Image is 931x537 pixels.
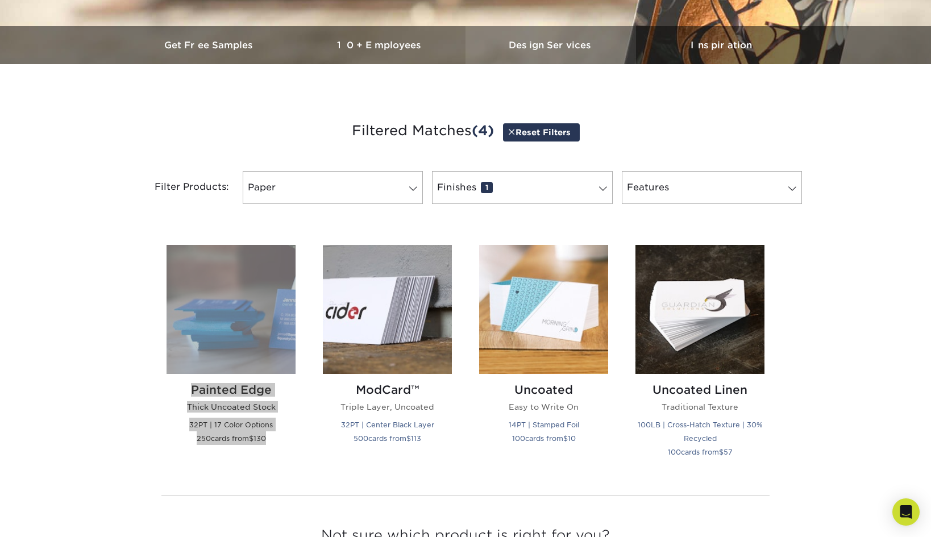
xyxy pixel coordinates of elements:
h3: Inspiration [636,40,807,51]
span: 100 [512,434,525,443]
div: Open Intercom Messenger [892,498,920,526]
small: 100LB | Cross-Hatch Texture | 30% Recycled [638,421,763,443]
small: cards from [197,434,266,443]
div: Filter Products: [124,171,238,204]
p: Traditional Texture [635,401,764,413]
small: cards from [354,434,421,443]
span: (4) [472,122,494,139]
a: Features [622,171,802,204]
small: 14PT | Stamped Foil [509,421,579,429]
a: Design Services [465,26,636,64]
span: 500 [354,434,368,443]
span: 1 [481,182,493,193]
span: 113 [411,434,421,443]
a: Painted Edge Business Cards Painted Edge Thick Uncoated Stock 32PT | 17 Color Options 250cards fr... [167,245,296,472]
p: Thick Uncoated Stock [167,401,296,413]
a: Inspiration [636,26,807,64]
small: cards from [512,434,576,443]
span: 57 [724,448,733,456]
a: Uncoated Linen Business Cards Uncoated Linen Traditional Texture 100LB | Cross-Hatch Texture | 30... [635,245,764,472]
a: Get Free Samples [124,26,295,64]
img: Uncoated Business Cards [479,245,608,374]
h3: Get Free Samples [124,40,295,51]
span: 250 [197,434,211,443]
h2: ModCard™ [323,383,452,397]
h3: 10+ Employees [295,40,465,51]
small: 32PT | 17 Color Options [189,421,273,429]
a: Paper [243,171,423,204]
span: 130 [253,434,266,443]
a: Uncoated Business Cards Uncoated Easy to Write On 14PT | Stamped Foil 100cards from$10 [479,245,608,472]
p: Easy to Write On [479,401,608,413]
span: $ [249,434,253,443]
span: $ [406,434,411,443]
p: Triple Layer, Uncoated [323,401,452,413]
img: Uncoated Linen Business Cards [635,245,764,374]
h3: Filtered Matches [133,105,798,157]
span: 100 [668,448,681,456]
small: 32PT | Center Black Layer [341,421,434,429]
a: Finishes1 [432,171,612,204]
a: 10+ Employees [295,26,465,64]
h3: Design Services [465,40,636,51]
img: ModCard™ Business Cards [323,245,452,374]
a: Reset Filters [503,123,580,141]
h2: Uncoated Linen [635,383,764,397]
a: ModCard™ Business Cards ModCard™ Triple Layer, Uncoated 32PT | Center Black Layer 500cards from$113 [323,245,452,472]
span: $ [563,434,568,443]
small: cards from [668,448,733,456]
img: Painted Edge Business Cards [167,245,296,374]
span: 10 [568,434,576,443]
h2: Uncoated [479,383,608,397]
span: $ [719,448,724,456]
h2: Painted Edge [167,383,296,397]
